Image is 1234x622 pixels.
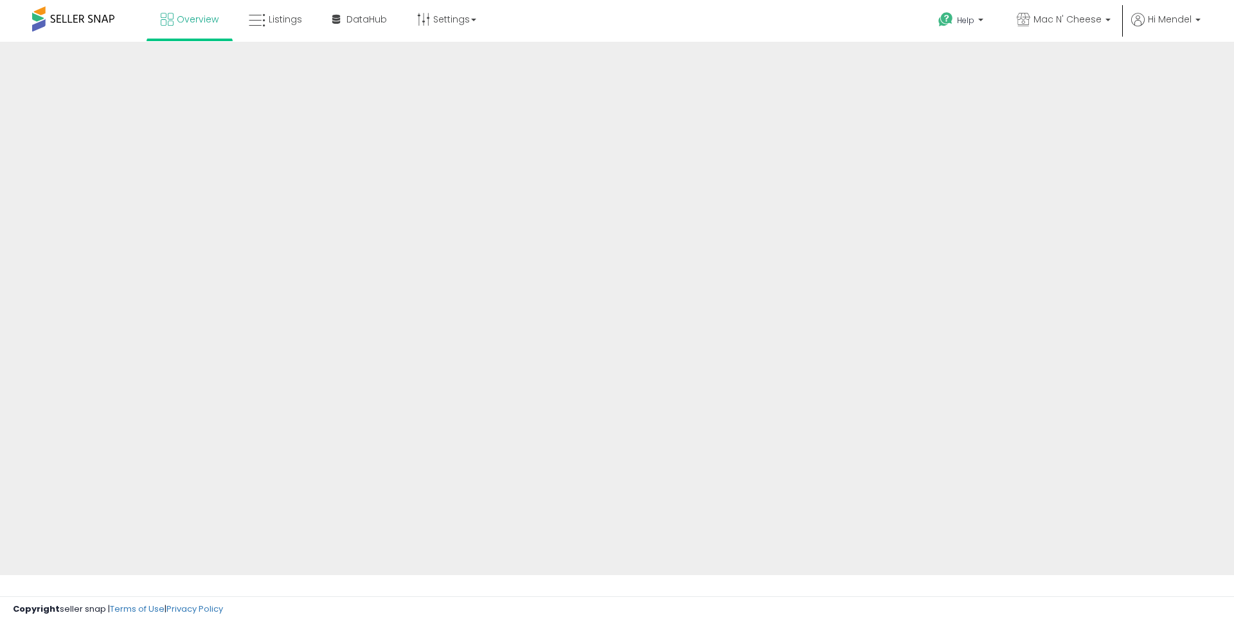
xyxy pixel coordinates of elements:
span: Help [957,15,974,26]
i: Get Help [938,12,954,28]
span: DataHub [346,13,387,26]
span: Hi Mendel [1148,13,1192,26]
span: Mac N' Cheese [1033,13,1102,26]
a: Hi Mendel [1131,13,1201,42]
span: Listings [269,13,302,26]
a: Help [928,2,996,42]
span: Overview [177,13,219,26]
